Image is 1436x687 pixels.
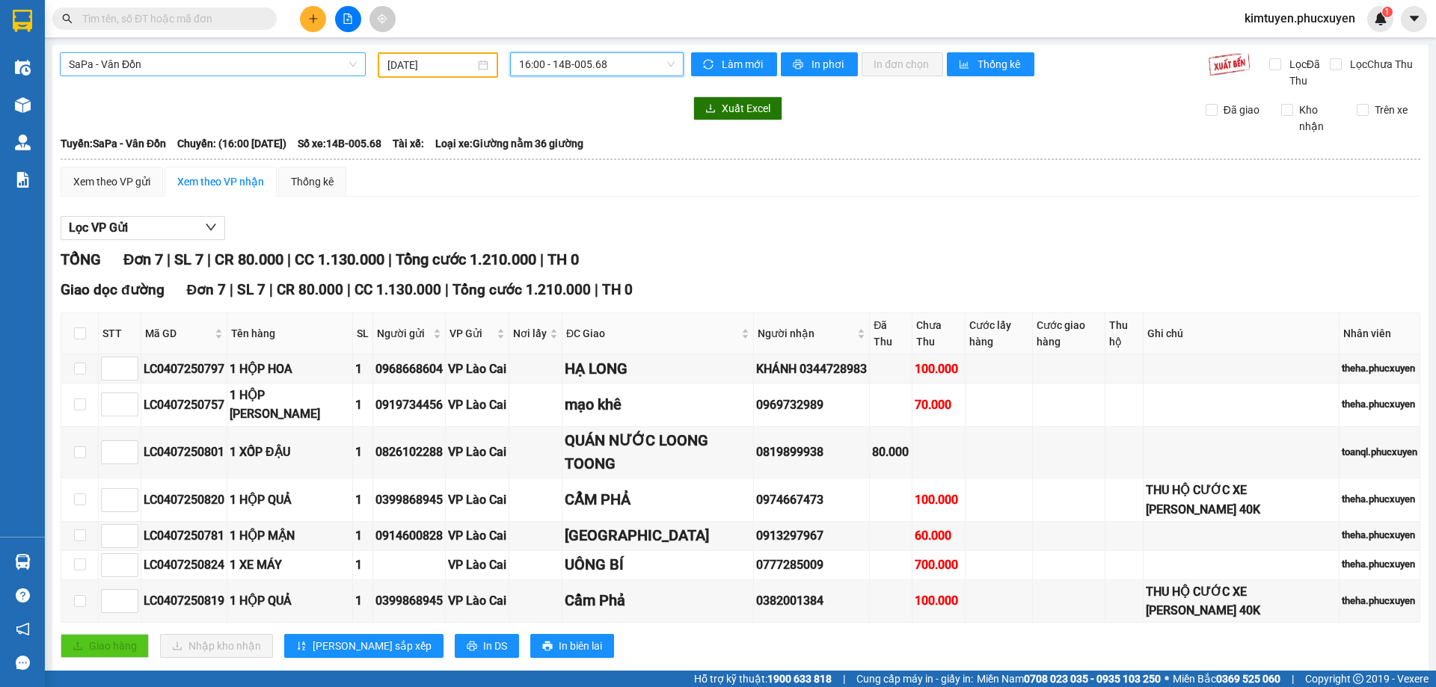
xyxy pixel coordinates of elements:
div: VP Lào Cai [448,591,506,610]
span: Lọc Chưa Thu [1344,56,1415,73]
button: aim [369,6,396,32]
div: 100.000 [915,490,963,509]
span: Tổng cước 1.210.000 [452,281,591,298]
img: solution-icon [15,172,31,188]
td: LC0407250801 [141,427,227,479]
span: Mã GD [145,325,212,342]
span: | [230,281,233,298]
span: printer [793,59,806,71]
div: VP Lào Cai [448,443,506,461]
img: 9k= [1208,52,1251,76]
div: QUÁN NƯỚC LOONG TOONG [565,429,751,476]
td: VP Lào Cai [446,522,509,551]
span: [PERSON_NAME] sắp xếp [313,638,432,654]
span: In biên lai [559,638,602,654]
span: Người gửi [377,325,430,342]
span: message [16,656,30,670]
div: 1 XỐP ĐẬU [230,443,350,461]
th: Tên hàng [227,313,353,354]
td: VP Lào Cai [446,478,509,521]
span: caret-down [1408,12,1421,25]
div: VP Lào Cai [448,526,506,545]
button: plus [300,6,326,32]
div: 1 [355,443,370,461]
div: theha.phucxuyen [1342,492,1417,507]
td: LC0407250820 [141,478,227,521]
div: VP Lào Cai [448,360,506,378]
span: SaPa - Vân Đồn [69,53,357,76]
span: 16:00 - 14B-005.68 [519,53,675,76]
span: printer [467,641,477,653]
div: VP Lào Cai [448,395,506,414]
div: Cẩm Phả [565,589,751,612]
span: Miền Bắc [1173,671,1280,687]
button: downloadNhập kho nhận [160,634,273,658]
span: | [287,250,291,268]
div: 1 [355,490,370,509]
span: Đơn 7 [123,250,163,268]
button: caret-down [1401,6,1427,32]
th: Cước giao hàng [1033,313,1105,354]
span: | [207,250,211,268]
button: file-add [335,6,361,32]
span: VP Gửi [449,325,494,342]
div: 0399868945 [375,490,443,509]
span: TH 0 [602,281,633,298]
div: theha.phucxuyen [1342,594,1417,609]
div: LC0407250801 [144,443,224,461]
th: Cước lấy hàng [966,313,1033,354]
div: mạo khê [565,393,751,416]
div: 700.000 [915,555,963,574]
input: Tìm tên, số ĐT hoặc mã đơn [82,10,259,27]
span: Đã giao [1218,102,1265,118]
span: aim [377,13,387,24]
span: | [269,281,273,298]
span: CC 1.130.000 [355,281,441,298]
span: | [388,250,392,268]
div: 80.000 [872,443,909,461]
span: printer [542,641,553,653]
span: search [62,13,73,24]
div: 0968668604 [375,360,443,378]
td: VP Lào Cai [446,580,509,623]
button: printerIn biên lai [530,634,614,658]
div: KHÁNH 0344728983 [756,360,867,378]
sup: 1 [1382,7,1393,17]
td: LC0407250797 [141,354,227,383]
img: warehouse-icon [15,97,31,113]
td: VP Lào Cai [446,354,509,383]
div: 0969732989 [756,395,867,414]
span: Tổng cước 1.210.000 [396,250,536,268]
span: notification [16,622,30,636]
button: syncLàm mới [691,52,777,76]
div: theha.phucxuyen [1342,361,1417,376]
div: 0826102288 [375,443,443,461]
span: Trên xe [1369,102,1414,118]
span: | [540,250,544,268]
div: THU HỘ CƯỚC XE [PERSON_NAME] 40K [1146,582,1337,620]
button: sort-ascending[PERSON_NAME] sắp xếp [284,634,444,658]
td: VP Lào Cai [446,383,509,426]
span: kimtuyen.phucxuyen [1233,9,1367,28]
td: VP Lào Cai [446,427,509,479]
span: | [347,281,351,298]
th: Đã Thu [870,313,912,354]
strong: 1900 633 818 [767,673,832,685]
span: CC 1.130.000 [295,250,384,268]
span: TỔNG [61,250,101,268]
span: bar-chart [959,59,972,71]
div: 0382001384 [756,591,867,610]
span: Giao dọc đường [61,281,165,298]
div: LC0407250781 [144,526,224,545]
div: 1 [355,526,370,545]
span: Miền Nam [977,671,1161,687]
span: Số xe: 14B-005.68 [298,135,381,152]
div: Xem theo VP nhận [177,173,264,190]
div: LC0407250797 [144,360,224,378]
div: toanql.phucxuyen [1342,445,1417,460]
span: SL 7 [237,281,266,298]
div: 1 XE MÁY [230,555,350,574]
span: Chuyến: (16:00 [DATE]) [177,135,286,152]
div: 0919734456 [375,395,443,414]
span: plus [308,13,319,24]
